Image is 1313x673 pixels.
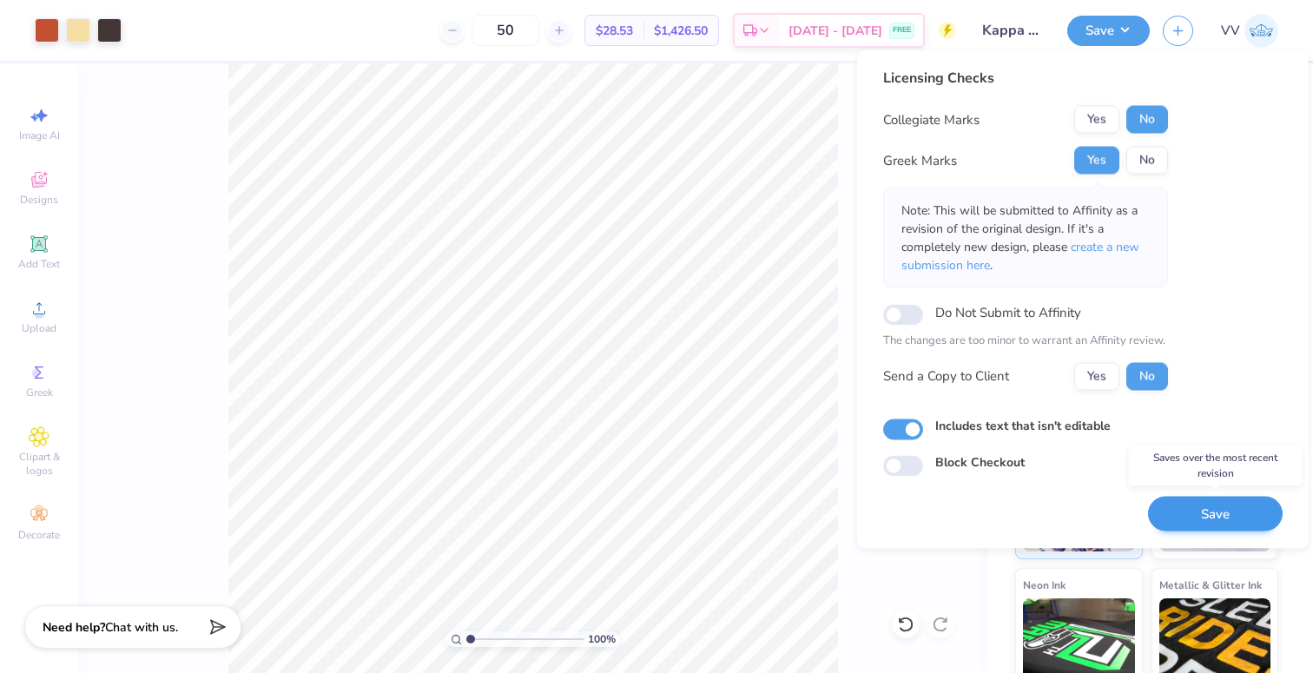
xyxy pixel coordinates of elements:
strong: Need help? [43,619,105,636]
span: Neon Ink [1023,576,1066,594]
label: Includes text that isn't editable [935,416,1111,434]
span: Upload [22,321,56,335]
input: – – [472,15,539,46]
button: Save [1148,496,1283,531]
button: Yes [1074,106,1119,134]
span: Metallic & Glitter Ink [1159,576,1262,594]
button: No [1126,106,1168,134]
div: Send a Copy to Client [883,366,1009,386]
img: Via Villanueva [1244,14,1278,48]
button: Yes [1074,362,1119,390]
span: Designs [20,193,58,207]
span: VV [1221,21,1240,41]
div: Licensing Checks [883,68,1168,89]
button: No [1126,147,1168,175]
span: Add Text [18,257,60,271]
span: Decorate [18,528,60,542]
label: Do Not Submit to Affinity [935,301,1081,324]
span: $1,426.50 [654,22,708,40]
div: Greek Marks [883,150,957,170]
div: Collegiate Marks [883,109,980,129]
label: Block Checkout [935,452,1025,471]
div: Saves over the most recent revision [1129,445,1303,485]
span: Image AI [19,129,60,142]
span: FREE [893,24,911,36]
button: Yes [1074,147,1119,175]
p: Note: This will be submitted to Affinity as a revision of the original design. If it's a complete... [901,201,1150,274]
span: $28.53 [596,22,633,40]
span: Greek [26,386,53,399]
a: VV [1221,14,1278,48]
span: [DATE] - [DATE] [788,22,882,40]
p: The changes are too minor to warrant an Affinity review. [883,333,1168,350]
button: Save [1067,16,1150,46]
input: Untitled Design [969,13,1054,48]
button: No [1126,362,1168,390]
span: Clipart & logos [9,450,69,478]
span: 100 % [588,631,616,647]
span: Chat with us. [105,619,178,636]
